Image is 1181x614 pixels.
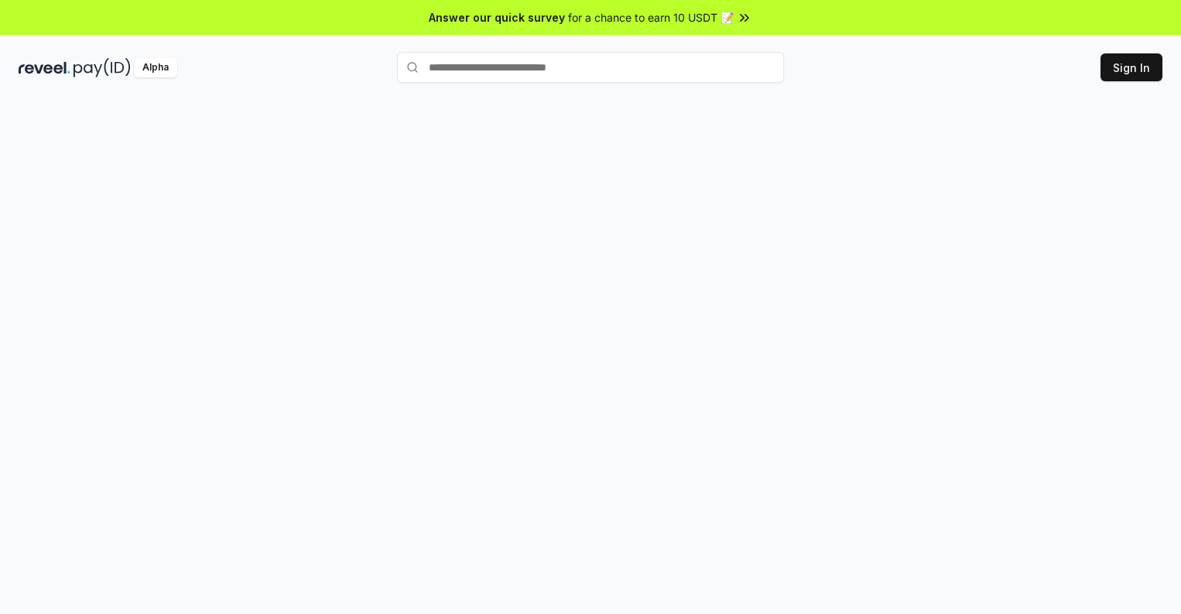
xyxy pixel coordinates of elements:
[134,58,177,77] div: Alpha
[74,58,131,77] img: pay_id
[429,9,565,26] span: Answer our quick survey
[568,9,734,26] span: for a chance to earn 10 USDT 📝
[19,58,70,77] img: reveel_dark
[1101,53,1162,81] button: Sign In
